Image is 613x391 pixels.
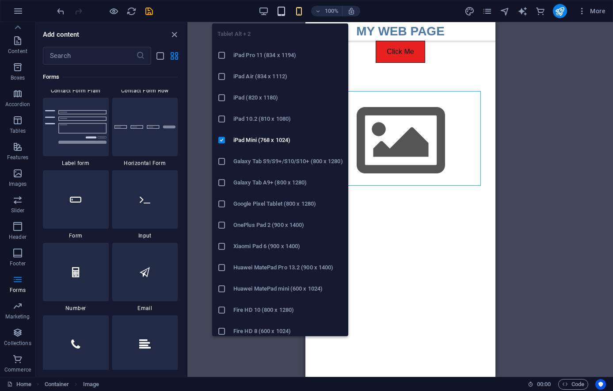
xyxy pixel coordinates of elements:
h6: iPad 10.2 (810 x 1080) [233,114,343,124]
button: Usercentrics [595,379,606,390]
button: text_generator [518,6,528,16]
h6: iPad Mini (768 x 1024) [233,135,343,146]
h6: iPad (820 x 1180) [233,92,343,103]
h6: Add content [43,29,80,40]
button: 100% [311,6,343,16]
button: More [574,4,609,18]
a: Click to cancel selection. Double-click to open Pages [7,379,31,390]
div: Email [112,243,178,312]
button: close panel [169,29,179,40]
h6: Huawei MatePad Pro 13.2 (900 x 1400) [233,262,343,273]
h6: Galaxy Tab A9+ (800 x 1280) [233,177,343,188]
h6: OnePlus Pad 2 (900 x 1400) [233,220,343,230]
span: Code [562,379,584,390]
p: Collections [4,340,31,347]
button: save [144,6,154,16]
button: undo [55,6,66,16]
i: Publish [555,6,565,16]
h6: iPad Air (834 x 1112) [233,71,343,82]
p: Footer [10,260,26,267]
span: Horizontal Form [112,160,178,167]
h6: Google Pixel Tablet (800 x 1280) [233,199,343,209]
span: Email [112,305,178,312]
i: Design (Ctrl+Alt+Y) [465,6,475,16]
div: Horizontal Form [112,98,178,167]
span: Click to select. Double-click to edit [83,379,99,390]
p: Images [9,180,27,188]
p: Marketing [5,313,30,320]
p: Header [9,234,27,241]
div: Form [43,170,109,239]
span: Input [112,232,178,239]
span: Contact Form Row [112,87,178,94]
h6: Fire HD 8 (600 x 1024) [233,326,343,337]
h6: 100% [324,6,339,16]
i: Reload page [126,6,137,16]
button: reload [126,6,137,16]
p: Tables [10,127,26,134]
p: Commerce [4,366,31,373]
span: Label form [43,160,109,167]
span: 00 00 [537,379,551,390]
h6: iPad Pro 11 (834 x 1194) [233,50,343,61]
i: Pages (Ctrl+Alt+S) [482,6,492,16]
p: Boxes [11,74,25,81]
p: Content [8,48,27,55]
div: Input [112,170,178,239]
button: grid-view [169,50,179,61]
i: Save (Ctrl+S) [144,6,154,16]
p: Forms [10,287,26,294]
button: Code [558,379,588,390]
h6: Xiaomi Pad 6 (900 x 1400) [233,241,343,252]
p: Features [7,154,28,161]
button: pages [482,6,493,16]
h6: Forms [43,72,178,82]
span: Number [43,305,109,312]
span: Form [43,232,109,239]
div: Label form [43,98,109,167]
button: commerce [535,6,546,16]
span: Contact Form Plain [43,87,109,94]
p: Accordion [5,101,30,108]
img: contact-form-label.svg [45,110,107,144]
button: design [465,6,475,16]
div: Number [43,243,109,312]
button: list-view [155,50,165,61]
i: Commerce [535,6,545,16]
i: Undo: Add element (Ctrl+Z) [56,6,66,16]
h6: Fire HD 10 (800 x 1280) [233,305,343,315]
nav: breadcrumb [45,379,99,390]
button: navigator [500,6,510,16]
h6: Galaxy Tab S9/S9+/S10/S10+ (800 x 1280) [233,156,343,167]
i: Navigator [500,6,510,16]
i: AI Writer [518,6,528,16]
span: : [543,381,544,387]
span: Click to select. Double-click to edit [45,379,69,390]
h6: Session time [528,379,551,390]
input: Search [43,47,136,65]
button: publish [553,4,567,18]
span: More [578,7,605,15]
img: form-horizontal.svg [114,125,176,129]
p: Slider [11,207,25,214]
h6: Huawei MatePad mini (600 x 1024) [233,284,343,294]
